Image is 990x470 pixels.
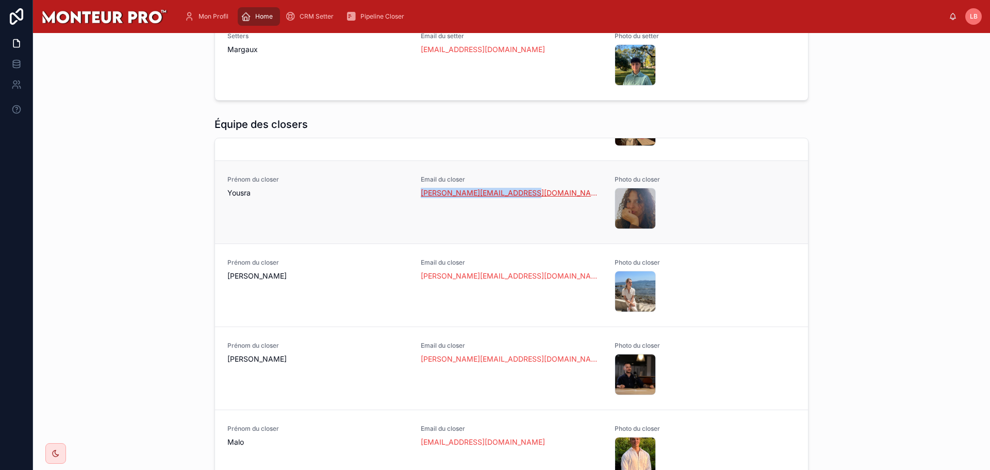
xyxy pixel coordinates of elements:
[227,258,408,267] span: Prénom du closer
[615,342,796,350] span: Photo du closer
[300,12,334,21] span: CRM Setter
[227,342,408,350] span: Prénom du closer
[181,7,236,26] a: Mon Profil
[421,44,545,55] a: [EMAIL_ADDRESS][DOMAIN_NAME]
[421,342,602,350] span: Email du closer
[214,117,308,132] h1: Équipe des closers
[255,12,273,21] span: Home
[421,271,602,281] a: [PERSON_NAME][EMAIL_ADDRESS][DOMAIN_NAME]
[227,44,408,55] span: Margaux
[615,425,796,433] span: Photo du closer
[421,175,602,184] span: Email du closer
[970,12,978,21] span: LB
[421,258,602,267] span: Email du closer
[421,188,602,198] a: [PERSON_NAME][EMAIL_ADDRESS][DOMAIN_NAME]
[227,188,408,198] span: Yousra
[176,5,949,28] div: scrollable content
[41,8,168,25] img: App logo
[227,32,408,40] span: Setters
[227,425,408,433] span: Prénom du closer
[199,12,228,21] span: Mon Profil
[615,258,796,267] span: Photo du closer
[227,271,408,281] span: [PERSON_NAME]
[227,175,408,184] span: Prénom du closer
[615,175,796,184] span: Photo du closer
[360,12,404,21] span: Pipeline Closer
[238,7,280,26] a: Home
[343,7,411,26] a: Pipeline Closer
[227,437,408,447] span: Malo
[282,7,341,26] a: CRM Setter
[421,32,602,40] span: Email du setter
[615,32,796,40] span: Photo du setter
[421,425,602,433] span: Email du closer
[227,354,408,364] span: [PERSON_NAME]
[421,437,545,447] a: [EMAIL_ADDRESS][DOMAIN_NAME]
[421,354,602,364] a: [PERSON_NAME][EMAIL_ADDRESS][DOMAIN_NAME]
